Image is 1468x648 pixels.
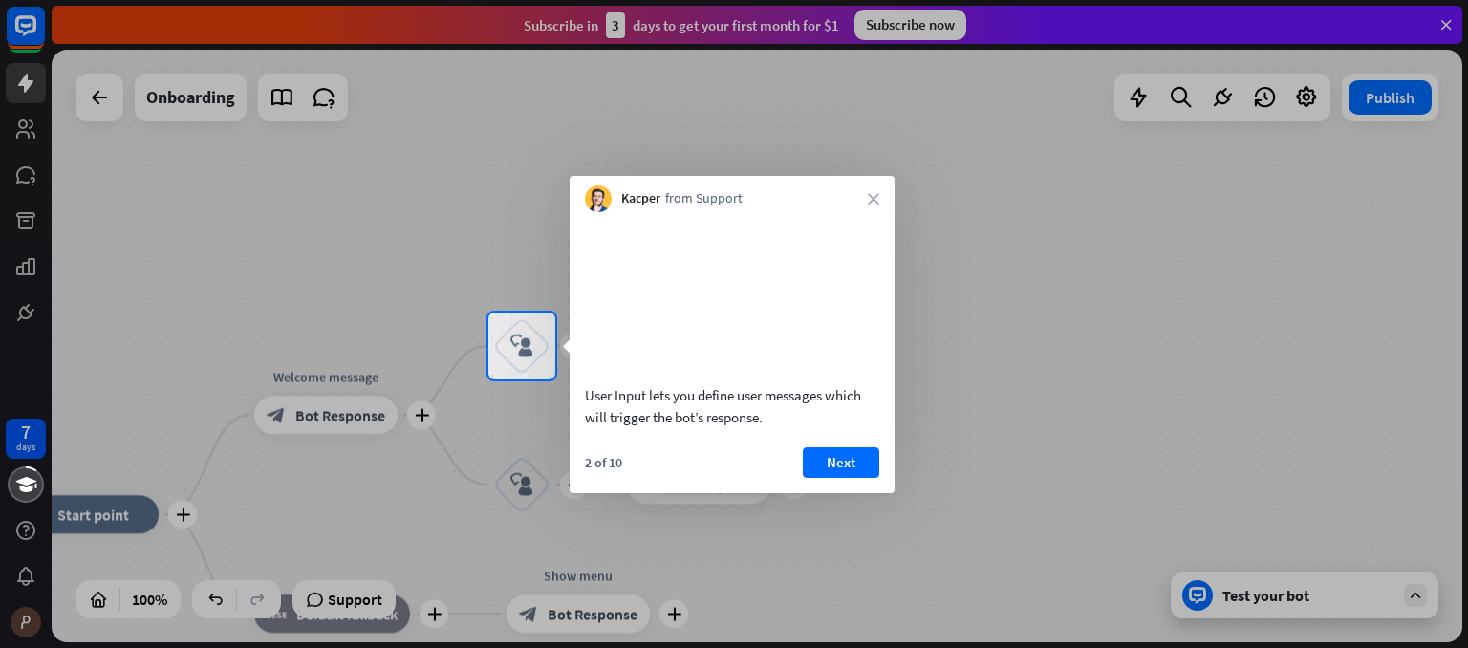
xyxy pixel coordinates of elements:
[510,335,533,357] i: block_user_input
[15,8,73,65] button: Open LiveChat chat widget
[585,384,879,428] div: User Input lets you define user messages which will trigger the bot’s response.
[665,189,743,208] span: from Support
[585,454,622,471] div: 2 of 10
[621,189,660,208] span: Kacper
[868,193,879,205] i: close
[803,447,879,478] button: Next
